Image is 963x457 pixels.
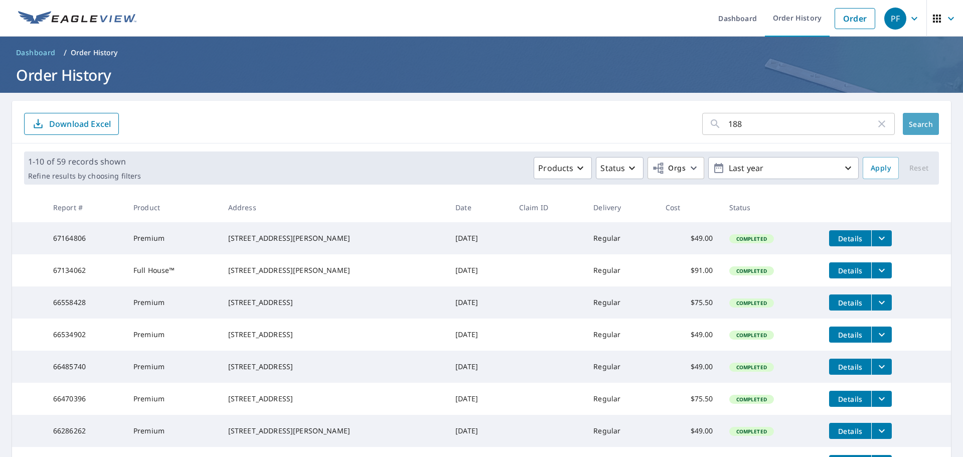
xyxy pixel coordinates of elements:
td: [DATE] [447,383,511,415]
button: filesDropdownBtn-66286262 [871,423,892,439]
td: Regular [585,415,658,447]
span: Orgs [652,162,686,175]
td: $91.00 [658,254,721,286]
td: 66534902 [45,319,125,351]
div: [STREET_ADDRESS][PERSON_NAME] [228,233,439,243]
a: Dashboard [12,45,60,61]
button: Last year [708,157,859,179]
th: Status [721,193,822,222]
span: Details [835,426,865,436]
td: Premium [125,351,220,383]
button: detailsBtn-67134062 [829,262,871,278]
span: Search [911,119,931,129]
td: 66558428 [45,286,125,319]
span: Completed [730,428,773,435]
td: [DATE] [447,415,511,447]
h1: Order History [12,65,951,85]
div: [STREET_ADDRESS] [228,362,439,372]
button: Orgs [648,157,704,179]
td: Premium [125,415,220,447]
td: [DATE] [447,286,511,319]
button: Products [534,157,592,179]
td: Regular [585,222,658,254]
button: filesDropdownBtn-66470396 [871,391,892,407]
button: Apply [863,157,899,179]
button: Download Excel [24,113,119,135]
td: [DATE] [447,254,511,286]
span: Details [835,266,865,275]
td: Premium [125,319,220,351]
td: [DATE] [447,222,511,254]
th: Report # [45,193,125,222]
p: Last year [725,160,842,177]
span: Details [835,330,865,340]
th: Product [125,193,220,222]
button: filesDropdownBtn-66558428 [871,294,892,311]
td: 66286262 [45,415,125,447]
th: Claim ID [511,193,586,222]
p: Refine results by choosing filters [28,172,141,181]
span: Completed [730,396,773,403]
li: / [64,47,67,59]
span: Completed [730,267,773,274]
div: [STREET_ADDRESS] [228,297,439,308]
td: 66485740 [45,351,125,383]
span: Details [835,394,865,404]
button: Status [596,157,644,179]
p: 1-10 of 59 records shown [28,156,141,168]
th: Delivery [585,193,658,222]
a: Order [835,8,875,29]
td: Premium [125,286,220,319]
button: detailsBtn-66534902 [829,327,871,343]
td: $49.00 [658,415,721,447]
td: Regular [585,286,658,319]
td: [DATE] [447,351,511,383]
td: 67134062 [45,254,125,286]
div: [STREET_ADDRESS] [228,330,439,340]
span: Completed [730,364,773,371]
span: Dashboard [16,48,56,58]
td: Premium [125,222,220,254]
p: Status [600,162,625,174]
span: Apply [871,162,891,175]
td: Regular [585,254,658,286]
span: Completed [730,332,773,339]
div: [STREET_ADDRESS][PERSON_NAME] [228,265,439,275]
button: detailsBtn-66470396 [829,391,871,407]
td: 66470396 [45,383,125,415]
button: detailsBtn-66558428 [829,294,871,311]
button: Search [903,113,939,135]
p: Order History [71,48,118,58]
td: Full House™ [125,254,220,286]
td: $49.00 [658,351,721,383]
button: detailsBtn-66485740 [829,359,871,375]
button: filesDropdownBtn-66534902 [871,327,892,343]
td: [DATE] [447,319,511,351]
img: EV Logo [18,11,136,26]
div: [STREET_ADDRESS] [228,394,439,404]
td: 67164806 [45,222,125,254]
span: Details [835,362,865,372]
td: $75.50 [658,383,721,415]
p: Products [538,162,573,174]
th: Address [220,193,447,222]
nav: breadcrumb [12,45,951,61]
button: detailsBtn-66286262 [829,423,871,439]
input: Address, Report #, Claim ID, etc. [728,110,876,138]
div: [STREET_ADDRESS][PERSON_NAME] [228,426,439,436]
button: filesDropdownBtn-66485740 [871,359,892,375]
div: PF [884,8,906,30]
span: Completed [730,299,773,307]
span: Details [835,234,865,243]
td: $49.00 [658,222,721,254]
span: Completed [730,235,773,242]
button: filesDropdownBtn-67164806 [871,230,892,246]
td: Premium [125,383,220,415]
button: detailsBtn-67164806 [829,230,871,246]
p: Download Excel [49,118,111,129]
td: $49.00 [658,319,721,351]
th: Date [447,193,511,222]
span: Details [835,298,865,308]
th: Cost [658,193,721,222]
td: Regular [585,351,658,383]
